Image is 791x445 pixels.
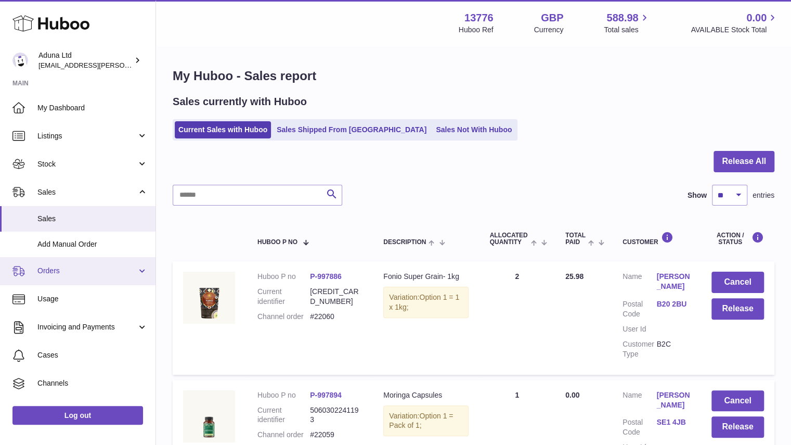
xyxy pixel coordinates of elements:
dd: 5060302241193 [310,405,362,425]
span: Orders [37,266,137,276]
img: deborahe.kamara@aduna.com [12,53,28,68]
a: Sales Shipped From [GEOGRAPHIC_DATA] [273,121,430,138]
dt: Channel order [257,312,310,322]
dd: #22059 [310,430,362,440]
span: Total paid [565,232,586,246]
dt: Current identifier [257,405,310,425]
div: Variation: [383,287,469,318]
div: Currency [534,25,564,35]
dd: #22060 [310,312,362,322]
span: AVAILABLE Stock Total [691,25,779,35]
div: Fonio Super Grain- 1kg [383,272,469,282]
dt: Postal Code [623,299,656,319]
img: MORINGA-CAPSULES-FOP-CHALK.jpg [183,390,235,442]
a: Sales Not With Huboo [432,121,515,138]
span: Invoicing and Payments [37,322,137,332]
a: [PERSON_NAME] [656,272,690,291]
span: Description [383,239,426,246]
a: 0.00 AVAILABLE Stock Total [691,11,779,35]
dt: Name [623,272,656,294]
button: Release [711,298,764,320]
span: Option 1 = 1 x 1kg; [389,293,459,311]
dt: Current identifier [257,287,310,307]
span: Sales [37,214,148,224]
span: Total sales [604,25,650,35]
span: 25.98 [565,272,583,281]
a: Current Sales with Huboo [175,121,271,138]
span: [EMAIL_ADDRESS][PERSON_NAME][PERSON_NAME][DOMAIN_NAME] [38,61,264,69]
h1: My Huboo - Sales report [173,68,774,84]
span: 0.00 [565,391,579,399]
dt: Name [623,390,656,413]
span: Huboo P no [257,239,297,246]
div: Variation: [383,405,469,437]
a: [PERSON_NAME] [656,390,690,410]
dt: Postal Code [623,417,656,437]
span: entries [753,190,774,200]
strong: 13776 [464,11,494,25]
span: ALLOCATED Quantity [489,232,528,246]
span: 0.00 [746,11,767,25]
span: Stock [37,159,137,169]
td: 2 [479,261,555,374]
div: Moringa Capsules [383,390,469,400]
dd: B2C [656,339,690,359]
span: Listings [37,131,137,141]
a: P-997894 [310,391,342,399]
div: Aduna Ltd [38,50,132,70]
dt: Channel order [257,430,310,440]
a: SE1 4JB [656,417,690,427]
span: Sales [37,187,137,197]
dt: Huboo P no [257,272,310,282]
div: Huboo Ref [459,25,494,35]
img: FONIO-SUPER-GRAIN-POUCH-FOP-R2-CHALK.jpg [183,272,235,324]
a: 588.98 Total sales [604,11,650,35]
span: Option 1 = Pack of 1; [389,412,453,430]
h2: Sales currently with Huboo [173,95,307,109]
dt: Customer Type [623,339,656,359]
dd: [CREDIT_CARD_NUMBER] [310,287,362,307]
div: Customer [623,232,691,246]
span: 588.98 [606,11,638,25]
span: Channels [37,378,148,388]
strong: GBP [541,11,563,25]
a: P-997886 [310,272,342,281]
span: Cases [37,350,148,360]
span: My Dashboard [37,103,148,113]
a: Log out [12,406,143,425]
button: Cancel [711,390,764,412]
span: Usage [37,294,148,304]
button: Release All [714,151,774,172]
div: Action / Status [711,232,764,246]
dt: Huboo P no [257,390,310,400]
label: Show [688,190,707,200]
button: Release [711,416,764,438]
button: Cancel [711,272,764,293]
span: Add Manual Order [37,239,148,249]
dt: User Id [623,324,656,334]
a: B20 2BU [656,299,690,309]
